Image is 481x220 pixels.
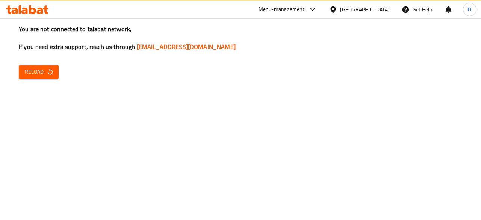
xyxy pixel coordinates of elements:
span: Reload [25,67,53,77]
button: Reload [19,65,59,79]
span: D [468,5,471,14]
a: [EMAIL_ADDRESS][DOMAIN_NAME] [137,41,236,52]
h3: You are not connected to talabat network, If you need extra support, reach us through [19,25,462,51]
div: Menu-management [259,5,305,14]
div: [GEOGRAPHIC_DATA] [340,5,390,14]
